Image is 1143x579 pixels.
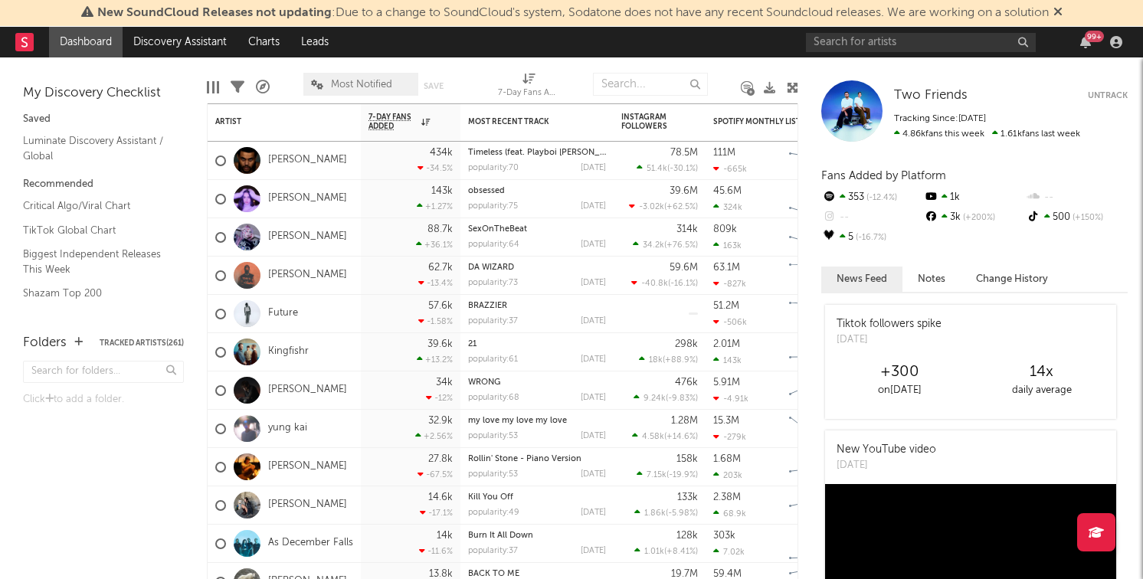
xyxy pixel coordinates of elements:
[647,471,666,479] span: 7.15k
[428,416,453,426] div: 32.9k
[418,163,453,173] div: -34.5 %
[417,201,453,211] div: +1.27 %
[677,492,698,502] div: 133k
[713,148,735,158] div: 111M
[632,431,698,441] div: ( )
[428,263,453,273] div: 62.7k
[23,391,184,409] div: Click to add a folder.
[468,378,500,387] a: WRONG
[468,455,606,463] div: Rollin' Stone - Piano Version
[427,224,453,234] div: 88.7k
[961,267,1063,292] button: Change History
[821,188,923,208] div: 353
[713,432,746,442] div: -279k
[670,263,698,273] div: 59.6M
[581,470,606,479] div: [DATE]
[468,317,518,325] div: popularity: 37
[268,269,347,282] a: [PERSON_NAME]
[639,355,698,365] div: ( )
[468,225,606,234] div: SexOnTheBeat
[1026,188,1128,208] div: --
[666,548,696,556] span: +8.41 %
[468,240,519,249] div: popularity: 64
[837,332,942,348] div: [DATE]
[468,470,518,479] div: popularity: 53
[639,203,664,211] span: -3.02k
[417,355,453,365] div: +13.2 %
[829,363,971,381] div: +300
[713,202,742,212] div: 324k
[821,227,923,247] div: 5
[713,470,742,480] div: 203k
[713,279,746,289] div: -827k
[713,547,745,557] div: 7.02k
[468,202,518,211] div: popularity: 75
[268,192,347,205] a: [PERSON_NAME]
[713,454,741,464] div: 1.68M
[837,316,942,332] div: Tiktok followers spike
[633,240,698,250] div: ( )
[437,531,453,541] div: 14k
[268,499,347,512] a: [PERSON_NAME]
[671,416,698,426] div: 1.28M
[498,65,559,110] div: 7-Day Fans Added (7-Day Fans Added)
[468,149,703,157] a: Timeless (feat. Playboi [PERSON_NAME] & Doechii) - Remix
[49,27,123,57] a: Dashboard
[268,460,347,473] a: [PERSON_NAME]
[468,378,606,387] div: WRONG
[268,154,347,167] a: [PERSON_NAME]
[961,214,995,222] span: +200 %
[23,84,184,103] div: My Discovery Checklist
[428,454,453,464] div: 27.8k
[581,164,606,172] div: [DATE]
[837,458,936,473] div: [DATE]
[713,531,735,541] div: 303k
[428,301,453,311] div: 57.6k
[215,117,330,126] div: Artist
[468,340,477,348] a: 21
[894,114,986,123] span: Tracking Since: [DATE]
[669,471,696,479] span: -19.9 %
[782,333,851,371] svg: Chart title
[468,493,606,502] div: Kill You Off
[923,208,1025,227] div: 3k
[641,280,668,288] span: -40.8k
[713,339,740,349] div: 2.01M
[207,65,219,110] div: Edit Columns
[581,432,606,440] div: [DATE]
[821,208,923,227] div: --
[671,569,698,579] div: 19.7M
[713,416,739,426] div: 15.3M
[647,165,667,173] span: 51.4k
[268,345,309,358] a: Kingfishr
[782,371,851,410] svg: Chart title
[231,65,244,110] div: Filters
[23,222,169,239] a: TikTok Global Chart
[468,455,581,463] a: Rollin' Stone - Piano Version
[1053,7,1063,19] span: Dismiss
[894,129,984,139] span: 4.86k fans this week
[670,186,698,196] div: 39.6M
[853,234,886,242] span: -16.7 %
[1080,36,1091,48] button: 99+
[829,381,971,400] div: on [DATE]
[100,339,184,347] button: Tracked Artists(261)
[331,80,392,90] span: Most Notified
[894,89,968,102] span: Two Friends
[23,175,184,194] div: Recommended
[23,110,184,129] div: Saved
[782,257,851,295] svg: Chart title
[670,148,698,158] div: 78.5M
[713,394,748,404] div: -4.91k
[821,267,902,292] button: News Feed
[268,537,353,550] a: As December Falls
[468,547,518,555] div: popularity: 37
[23,132,169,164] a: Luminate Discovery Assistant / Global
[97,7,332,19] span: New SoundCloud Releases not updating
[713,224,737,234] div: 809k
[418,316,453,326] div: -1.58 %
[923,188,1025,208] div: 1k
[782,142,851,180] svg: Chart title
[782,525,851,563] svg: Chart title
[713,164,747,174] div: -665k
